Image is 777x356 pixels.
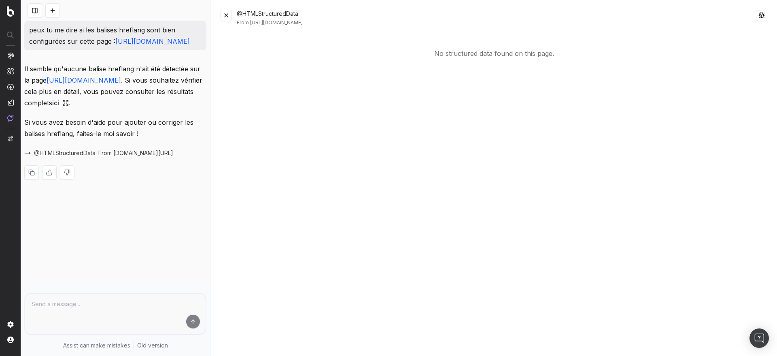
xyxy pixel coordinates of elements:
img: Activation [7,83,14,90]
p: peux tu me dire si les balises hreflang sont bien configurées sur cette page : [29,24,202,47]
img: Analytics [7,52,14,59]
a: [URL][DOMAIN_NAME] [47,76,121,84]
div: @HTMLStructuredData [237,10,756,26]
img: My account [7,337,14,343]
img: Assist [7,115,14,122]
div: No structured data found on this page. [221,36,767,71]
a: [URL][DOMAIN_NAME] [115,37,190,45]
img: Studio [7,99,14,106]
p: Si vous avez besoin d'aide pour ajouter ou corriger les balises hreflang, faites-le moi savoir ! [24,117,206,139]
button: @HTMLStructuredData: From [DOMAIN_NAME][URL] [24,149,183,157]
a: Old version [137,341,168,350]
img: Intelligence [7,68,14,75]
img: Switch project [8,136,13,141]
img: Botify logo [7,6,14,17]
div: From [URL][DOMAIN_NAME] [237,19,756,26]
a: ici [52,97,69,109]
span: @HTMLStructuredData: From [DOMAIN_NAME][URL] [34,149,173,157]
p: Il semble qu'aucune balise hreflang n'ait été détectée sur la page . Si vous souhaitez vérifier c... [24,63,206,109]
div: Open Intercom Messenger [749,328,769,348]
img: Setting [7,321,14,328]
p: Assist can make mistakes [63,341,130,350]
